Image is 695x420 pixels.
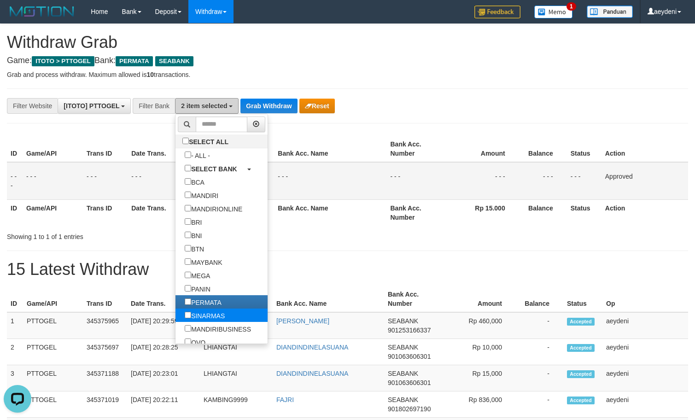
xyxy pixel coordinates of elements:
[175,255,231,268] label: MAYBANK
[7,136,23,162] th: ID
[602,286,688,312] th: Op
[602,199,688,226] th: Action
[23,286,83,312] th: Game/API
[23,199,83,226] th: Game/API
[387,199,447,226] th: Bank Acc. Number
[387,162,447,200] td: - - -
[444,391,516,418] td: Rp 836,000
[567,2,576,11] span: 1
[388,370,418,377] span: SEABANK
[83,391,127,418] td: 345371019
[83,286,127,312] th: Trans ID
[567,344,595,352] span: Accepted
[128,136,201,162] th: Date Trans.
[7,339,23,365] td: 2
[7,5,77,18] img: MOTION_logo.png
[83,312,127,339] td: 345375965
[175,268,219,282] label: MEGA
[175,134,238,148] label: SELECT ALL
[602,391,688,418] td: aeydeni
[587,6,633,18] img: panduan.png
[388,379,431,386] span: Copy 901063606301 to clipboard
[185,258,191,265] input: MAYBANK
[7,260,688,279] h1: 15 Latest Withdraw
[127,391,200,418] td: [DATE] 20:22:11
[567,162,602,200] td: - - -
[276,370,348,377] a: DIANDINDINELASUANA
[7,286,23,312] th: ID
[185,205,191,211] input: MANDIRIONLINE
[516,339,563,365] td: -
[602,312,688,339] td: aeydeni
[83,136,128,162] th: Trans ID
[175,309,234,322] label: SINARMAS
[181,102,227,110] span: 2 item selected
[185,232,191,238] input: BNI
[175,228,211,242] label: BNI
[474,6,520,18] img: Feedback.jpg
[567,370,595,378] span: Accepted
[7,162,23,200] td: - - -
[602,162,688,200] td: Approved
[444,312,516,339] td: Rp 460,000
[185,192,191,198] input: MANDIRI
[567,397,595,404] span: Accepted
[175,162,268,175] a: SELECT BANK
[185,152,191,158] input: - ALL -
[128,199,201,226] th: Date Trans.
[7,33,688,52] h1: Withdraw Grab
[276,396,294,403] a: FAJRI
[175,282,220,295] label: PANIN
[23,339,83,365] td: PTTOGEL
[388,327,431,334] span: Copy 901253166337 to clipboard
[185,178,191,185] input: BCA
[175,202,251,215] label: MANDIRIONLINE
[516,286,563,312] th: Balance
[175,322,260,335] label: MANDIRIBUSINESS
[23,365,83,391] td: PTTOGEL
[519,136,567,162] th: Balance
[185,272,191,278] input: MEGA
[567,318,595,326] span: Accepted
[444,286,516,312] th: Amount
[602,136,688,162] th: Action
[7,56,688,65] h4: Game: Bank:
[447,162,519,200] td: - - -
[175,335,215,349] label: OVO
[567,199,602,226] th: Status
[276,317,329,325] a: [PERSON_NAME]
[116,56,153,66] span: PERMATA
[175,188,228,202] label: MANDIRI
[388,317,418,325] span: SEABANK
[146,71,154,78] strong: 10
[7,98,58,114] div: Filter Website
[128,162,201,200] td: - - -
[7,199,23,226] th: ID
[602,365,688,391] td: aeydeni
[191,165,237,173] b: SELECT BANK
[200,391,273,418] td: KAMBING9999
[175,295,231,309] label: PERMATA
[387,136,447,162] th: Bank Acc. Number
[23,162,83,200] td: - - -
[240,99,297,113] button: Grab Withdraw
[447,136,519,162] th: Amount
[185,338,191,345] input: OVO
[23,312,83,339] td: PTTOGEL
[155,56,193,66] span: SEABANK
[23,136,83,162] th: Game/API
[127,286,200,312] th: Date Trans.
[185,285,191,292] input: PANIN
[299,99,335,113] button: Reset
[388,396,418,403] span: SEABANK
[133,98,175,114] div: Filter Bank
[175,215,211,228] label: BRI
[185,165,191,171] input: SELECT BANK
[185,245,191,251] input: BTN
[175,175,214,188] label: BCA
[384,286,444,312] th: Bank Acc. Number
[175,148,219,162] label: - ALL -
[127,339,200,365] td: [DATE] 20:28:25
[200,339,273,365] td: LHIANGTAI
[563,286,602,312] th: Status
